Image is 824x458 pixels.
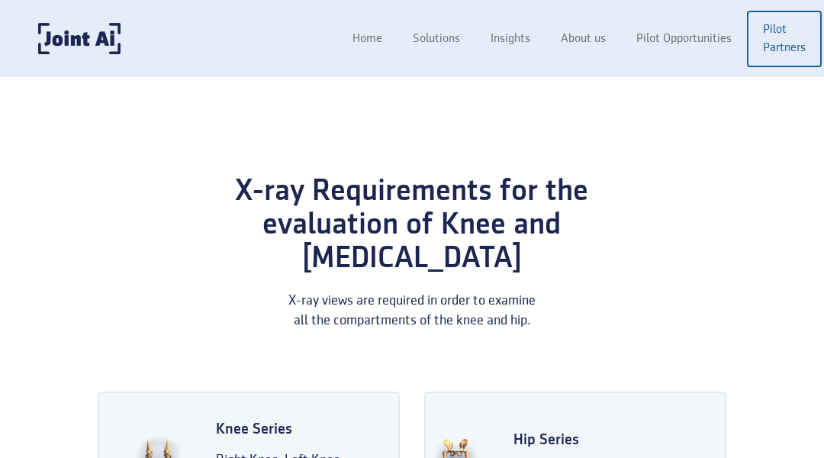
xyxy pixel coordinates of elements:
a: Pilot Partners [747,11,822,67]
a: Solutions [398,24,475,53]
a: About us [546,24,621,53]
div: X-ray Requirements for the evaluation of Knee and [MEDICAL_DATA] [224,175,600,276]
a: Home [337,24,398,53]
a: home [38,23,121,54]
div: X-ray views are required in order to examine all the compartments of the knee and hip. [280,291,544,331]
div: Knee Series [216,419,343,440]
a: Pilot Opportunities [621,24,747,53]
a: Insights [475,24,546,53]
div: Hip Series [513,430,699,451]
